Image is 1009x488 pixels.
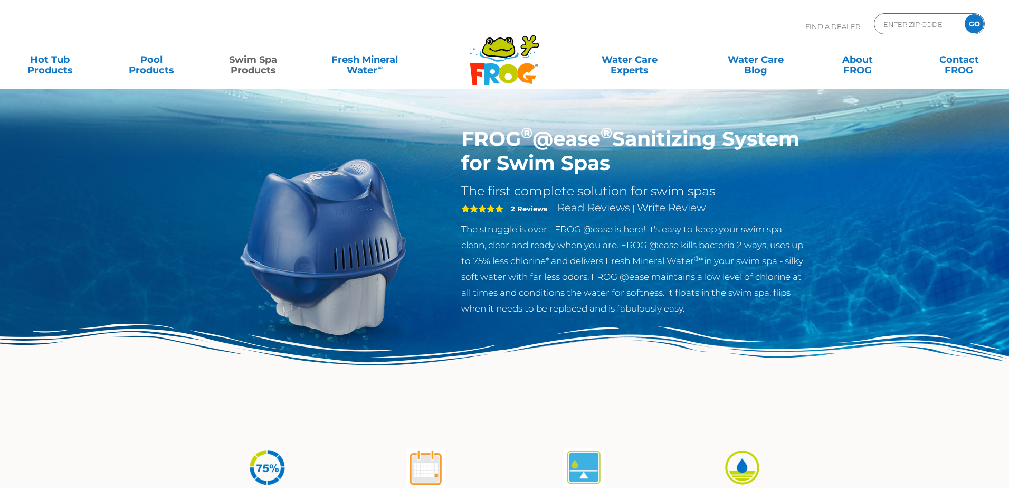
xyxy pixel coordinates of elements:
a: Read Reviews [557,201,630,214]
sup: ® [521,124,532,142]
sup: ® [601,124,612,142]
p: Find A Dealer [805,13,860,40]
img: ss-@ease-hero.png [204,127,445,369]
span: | [632,203,635,213]
sup: ®∞ [694,255,704,262]
a: AboutFROG [818,49,897,70]
a: Water CareBlog [716,49,795,70]
img: atease-icon-shock-once [406,448,445,487]
span: 5 [461,204,503,213]
a: PoolProducts [112,49,192,70]
img: Frog Products Logo [464,21,545,86]
a: Write Review [637,201,706,214]
a: ContactFROG [919,49,998,70]
img: atease-icon-self-regulates [564,448,604,487]
h2: The first complete solution for swim spas [461,183,806,199]
h1: FROG @ease Sanitizing System for Swim Spas [461,127,806,175]
img: icon-atease-75percent-less [248,448,287,487]
sup: ∞ [377,63,383,71]
a: Fresh MineralWater∞ [316,49,414,70]
a: Swim SpaProducts [214,49,293,70]
p: The struggle is over - FROG @ease is here! It's easy to keep your swim spa clean, clear and ready... [461,221,806,316]
img: icon-atease-easy-on [722,448,762,487]
strong: 2 Reviews [511,204,547,213]
a: Hot TubProducts [11,49,90,70]
input: GO [965,14,984,33]
a: Water CareExperts [565,49,693,70]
